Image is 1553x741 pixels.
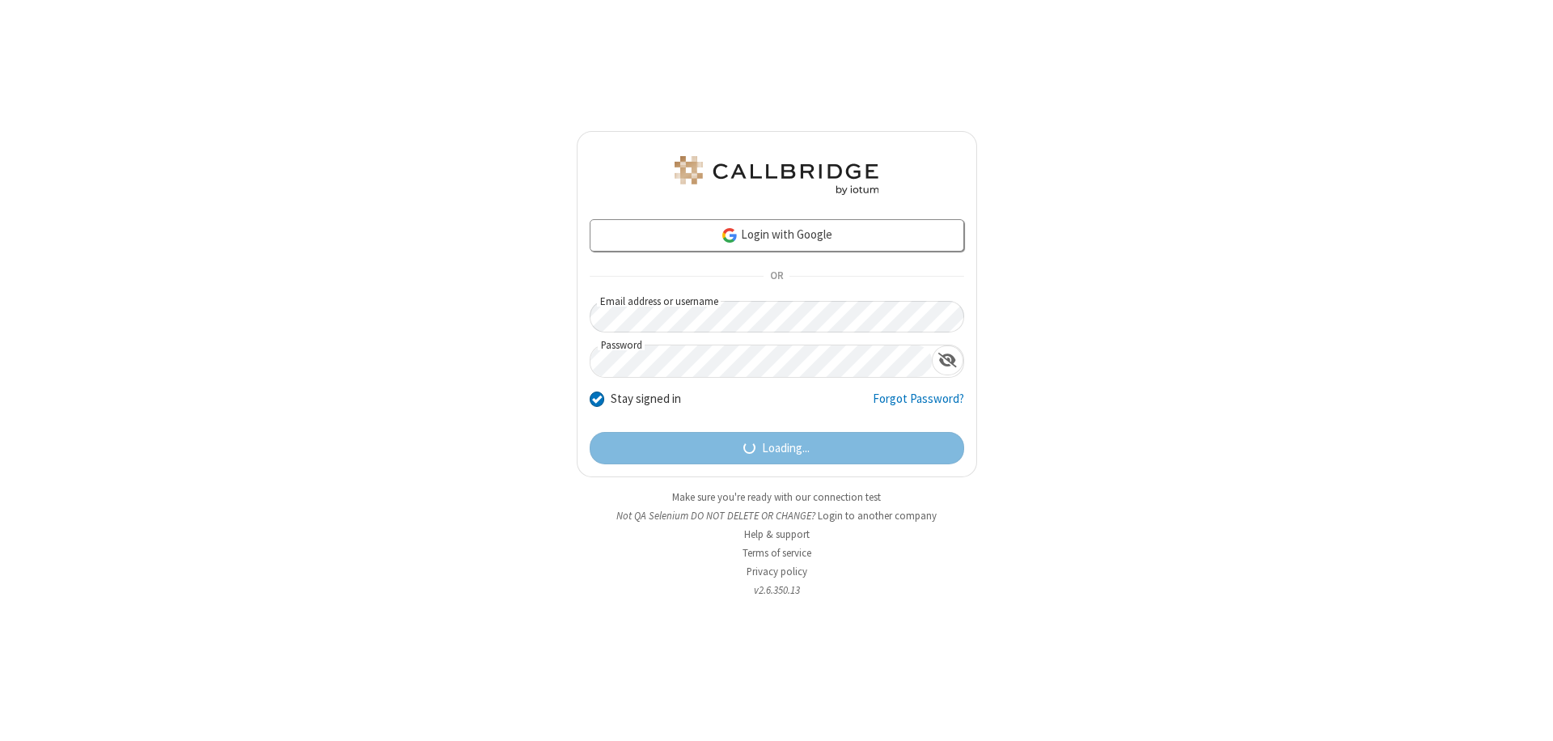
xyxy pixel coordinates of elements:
li: Not QA Selenium DO NOT DELETE OR CHANGE? [577,508,977,523]
a: Login with Google [590,219,964,252]
input: Email address or username [590,301,964,332]
label: Stay signed in [611,390,681,409]
div: Show password [932,345,963,375]
span: Loading... [762,439,810,458]
span: OR [764,265,789,288]
li: v2.6.350.13 [577,582,977,598]
button: Login to another company [818,508,937,523]
a: Help & support [744,527,810,541]
a: Make sure you're ready with our connection test [672,490,881,504]
input: Password [590,345,932,377]
a: Privacy policy [747,565,807,578]
a: Terms of service [743,546,811,560]
img: QA Selenium DO NOT DELETE OR CHANGE [671,156,882,195]
a: Forgot Password? [873,390,964,421]
img: google-icon.png [721,227,738,244]
button: Loading... [590,432,964,464]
